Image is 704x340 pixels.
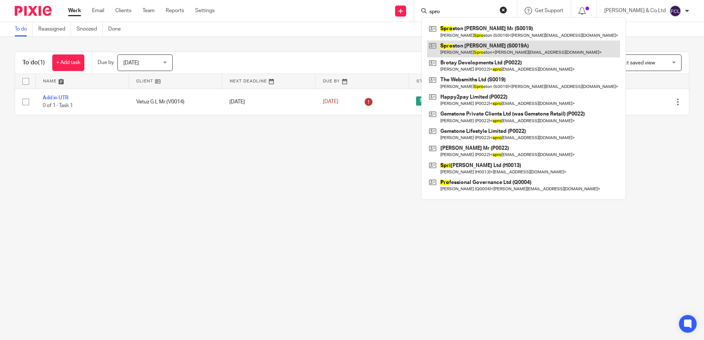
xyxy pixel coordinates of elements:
h1: To do [22,59,45,67]
a: Settings [195,7,215,14]
td: Vetuz G L Mr (V0014) [129,89,222,115]
span: 0 of 1 · Task 1 [43,103,73,108]
p: Due by [98,59,114,66]
a: Reports [166,7,184,14]
span: Select saved view [614,60,655,65]
a: Email [92,7,104,14]
span: Not started [416,96,450,106]
td: [DATE] [222,89,316,115]
a: Done [108,22,126,36]
p: [PERSON_NAME] & Co Ltd [604,7,666,14]
a: Snoozed [77,22,103,36]
a: To do [15,22,33,36]
span: Get Support [535,8,563,13]
span: (1) [38,60,45,65]
a: Reassigned [38,22,71,36]
a: Team [142,7,155,14]
img: svg%3E [669,5,681,17]
span: [DATE] [323,99,338,105]
button: Clear [500,6,507,14]
a: Clients [115,7,131,14]
a: Add in UTR [43,95,68,100]
a: + Add task [52,54,84,71]
img: Pixie [15,6,52,16]
a: Work [68,7,81,14]
span: [DATE] [123,60,139,65]
input: Search [429,9,495,15]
